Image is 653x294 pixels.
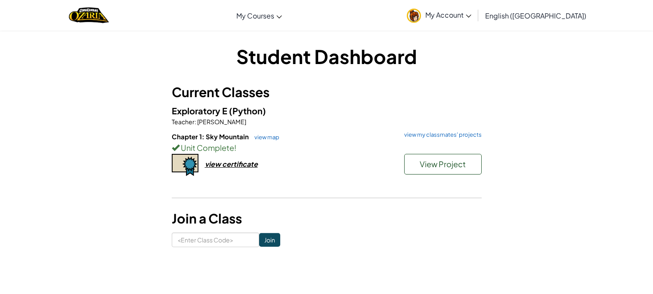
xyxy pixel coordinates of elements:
[205,159,258,168] div: view certificate
[407,9,421,23] img: avatar
[400,132,482,138] a: view my classmates' projects
[195,118,196,126] span: :
[250,134,279,141] a: view map
[229,105,266,116] span: (Python)
[172,132,250,141] span: Chapter 1: Sky Mountain
[481,4,591,27] a: English ([GEOGRAPHIC_DATA])
[234,143,236,153] span: !
[425,10,471,19] span: My Account
[485,11,586,20] span: English ([GEOGRAPHIC_DATA])
[196,118,246,126] span: [PERSON_NAME]
[259,233,280,247] input: Join
[172,105,229,116] span: Exploratory E
[404,154,482,175] button: View Project
[402,2,476,29] a: My Account
[69,6,109,24] img: Home
[69,6,109,24] a: Ozaria by CodeCombat logo
[236,11,274,20] span: My Courses
[232,4,286,27] a: My Courses
[172,233,259,247] input: <Enter Class Code>
[172,159,258,168] a: view certificate
[172,43,482,70] h1: Student Dashboard
[172,118,195,126] span: Teacher
[179,143,234,153] span: Unit Complete
[420,159,466,169] span: View Project
[172,209,482,228] h3: Join a Class
[172,154,198,176] img: certificate-icon.png
[172,83,482,102] h3: Current Classes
